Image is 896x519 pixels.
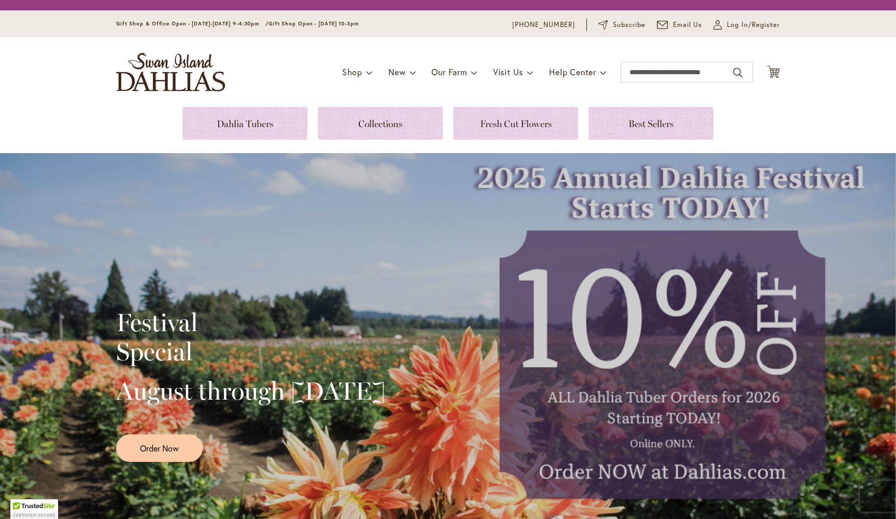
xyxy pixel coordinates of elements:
span: Log In/Register [727,20,780,30]
h2: August through [DATE] [116,376,385,405]
a: Subscribe [598,20,646,30]
span: Help Center [549,66,596,77]
span: New [388,66,405,77]
a: Email Us [657,20,703,30]
span: Gift Shop & Office Open - [DATE]-[DATE] 9-4:30pm / [116,20,269,27]
span: Our Farm [431,66,467,77]
span: Gift Shop Open - [DATE] 10-3pm [269,20,359,27]
span: Subscribe [613,20,646,30]
button: Search [733,64,743,81]
a: Order Now [116,434,203,462]
span: Email Us [673,20,703,30]
a: Log In/Register [713,20,780,30]
h2: Festival Special [116,308,385,366]
span: Order Now [140,442,179,454]
span: Visit Us [493,66,523,77]
a: store logo [116,53,225,91]
a: [PHONE_NUMBER] [512,20,575,30]
span: Shop [342,66,362,77]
